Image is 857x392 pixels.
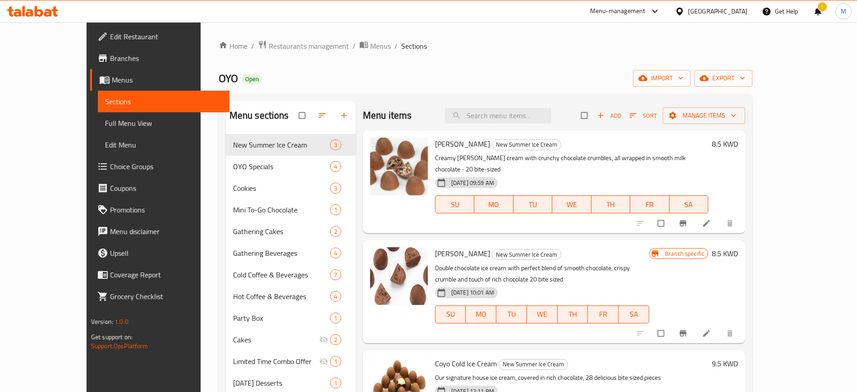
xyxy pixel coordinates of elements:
div: Menu-management [590,6,646,17]
a: Menus [90,69,229,91]
span: TU [500,308,523,321]
span: 1 [330,357,341,366]
div: New Summer Ice Cream [492,249,561,260]
button: import [633,70,691,87]
li: / [394,41,398,51]
a: Choice Groups [90,156,229,177]
span: M [841,6,846,16]
span: Limited Time Combo Offer [233,356,319,367]
a: Sections [98,91,229,112]
div: Cookies3 [226,177,356,199]
span: [PERSON_NAME] [435,137,490,151]
button: FR [588,305,619,323]
div: New Summer Ice Cream [499,359,568,370]
a: Menu disclaimer [90,221,229,242]
div: items [330,226,341,237]
span: Cold Coffee & Beverages [233,269,330,280]
a: Edit Restaurant [90,26,229,47]
span: OYO [219,68,238,88]
div: Cakes2 [226,329,356,350]
span: Coyo Cold Ice Cream [435,357,497,370]
span: SU [439,198,471,211]
span: Coverage Report [110,269,222,280]
a: Coupons [90,177,229,199]
a: Edit menu item [702,219,713,228]
div: Mini To-Go Chocolate1 [226,199,356,221]
span: 1.0.0 [115,316,128,327]
span: Coupons [110,183,222,194]
span: TH [595,198,627,211]
span: export [701,73,745,84]
div: OYO Specials [233,161,330,172]
span: Choice Groups [110,161,222,172]
button: TU [513,195,553,213]
a: Edit menu item [702,329,713,338]
div: Cookies [233,183,330,194]
div: Gathering Beverages4 [226,242,356,264]
button: Branch-specific-item [673,323,695,343]
button: Manage items [663,107,745,124]
span: Menus [370,41,391,51]
button: SA [669,195,709,213]
div: items [330,313,341,323]
button: MO [466,305,496,323]
div: items [330,291,341,302]
span: TH [561,308,585,321]
span: [DATE] Desserts [233,378,330,388]
a: Home [219,41,247,51]
div: [GEOGRAPHIC_DATA] [688,6,747,16]
a: Support.OpsPlatform [91,340,148,352]
li: / [251,41,254,51]
span: 2 [330,227,341,236]
span: SA [673,198,705,211]
a: Menus [359,40,391,52]
span: Sort items [623,109,663,123]
a: Upsell [90,242,229,264]
p: Double chocolate ice cream with perfect blend of smooth chocolate, crispy crumble and touch of ri... [435,263,649,285]
span: Select to update [652,325,671,342]
div: Cakes [233,334,319,345]
span: 7 [330,271,341,279]
span: SA [622,308,646,321]
span: FR [634,198,666,211]
span: Mini To-Go Chocolate [233,204,330,215]
span: [PERSON_NAME] [435,247,490,260]
span: WE [531,308,554,321]
span: 2 [330,336,341,344]
span: Grocery Checklist [110,291,222,302]
button: export [694,70,752,87]
div: Cold Coffee & Beverages7 [226,264,356,286]
span: New Summer Ice Cream [233,139,330,150]
span: Restaurants management [269,41,349,51]
div: OYO Specials4 [226,156,356,177]
span: import [640,73,683,84]
a: Grocery Checklist [90,286,229,307]
a: Coverage Report [90,264,229,286]
span: Menu disclaimer [110,226,222,237]
button: MO [474,195,513,213]
span: MO [469,308,493,321]
div: Limited Time Combo Offer1 [226,350,356,372]
button: SU [435,195,474,213]
span: 4 [330,162,341,171]
span: Upsell [110,248,222,258]
a: Full Menu View [98,112,229,134]
span: 1 [330,314,341,323]
h6: 8.5 KWD [712,138,738,150]
span: Party Box [233,313,330,323]
div: items [330,204,341,215]
svg: Inactive section [319,335,328,344]
span: [DATE] 09:59 AM [448,179,498,187]
li: / [353,41,356,51]
span: Manage items [670,110,738,121]
span: Full Menu View [105,118,222,129]
span: New Summer Ice Cream [492,139,561,150]
span: Hot Coffee & Beverages [233,291,330,302]
div: items [330,183,341,194]
span: Open [242,75,262,83]
span: Sections [401,41,427,51]
button: TH [591,195,631,213]
button: Add section [334,106,356,125]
